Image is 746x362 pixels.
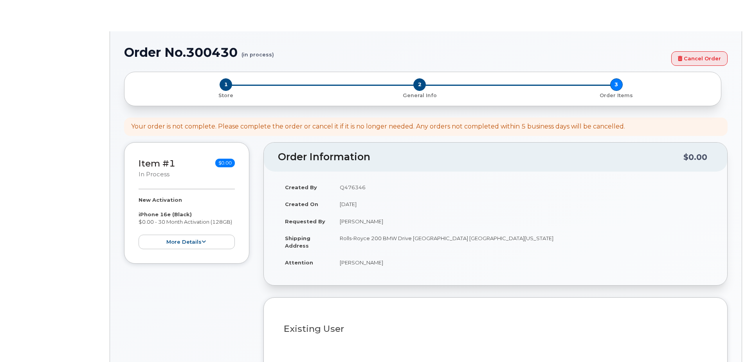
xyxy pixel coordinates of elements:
[278,152,683,163] h2: Order Information
[333,213,713,230] td: [PERSON_NAME]
[683,150,707,165] div: $0.00
[134,92,318,99] p: Store
[333,230,713,254] td: Rolls-Royce 200 BMW Drive [GEOGRAPHIC_DATA] [GEOGRAPHIC_DATA][US_STATE]
[321,91,518,99] a: 2 General Info
[241,45,274,58] small: (in process)
[333,254,713,271] td: [PERSON_NAME]
[131,122,625,131] div: Your order is not complete. Please complete the order or cancel it if it is no longer needed. Any...
[285,201,318,207] strong: Created On
[215,159,235,167] span: $0.00
[139,158,175,169] a: Item #1
[324,92,515,99] p: General Info
[139,197,182,203] strong: New Activation
[333,179,713,196] td: Q476346
[139,171,169,178] small: in process
[333,195,713,213] td: [DATE]
[285,235,310,249] strong: Shipping Address
[285,259,313,266] strong: Attention
[220,78,232,91] span: 1
[413,78,426,91] span: 2
[671,51,728,66] a: Cancel Order
[285,184,317,190] strong: Created By
[124,45,667,59] h1: Order No.300430
[139,235,235,249] button: more details
[139,196,235,249] div: $0.00 - 30 Month Activation (128GB)
[285,218,325,224] strong: Requested By
[284,324,707,334] h3: Existing User
[131,91,321,99] a: 1 Store
[139,211,192,217] strong: iPhone 16e (Black)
